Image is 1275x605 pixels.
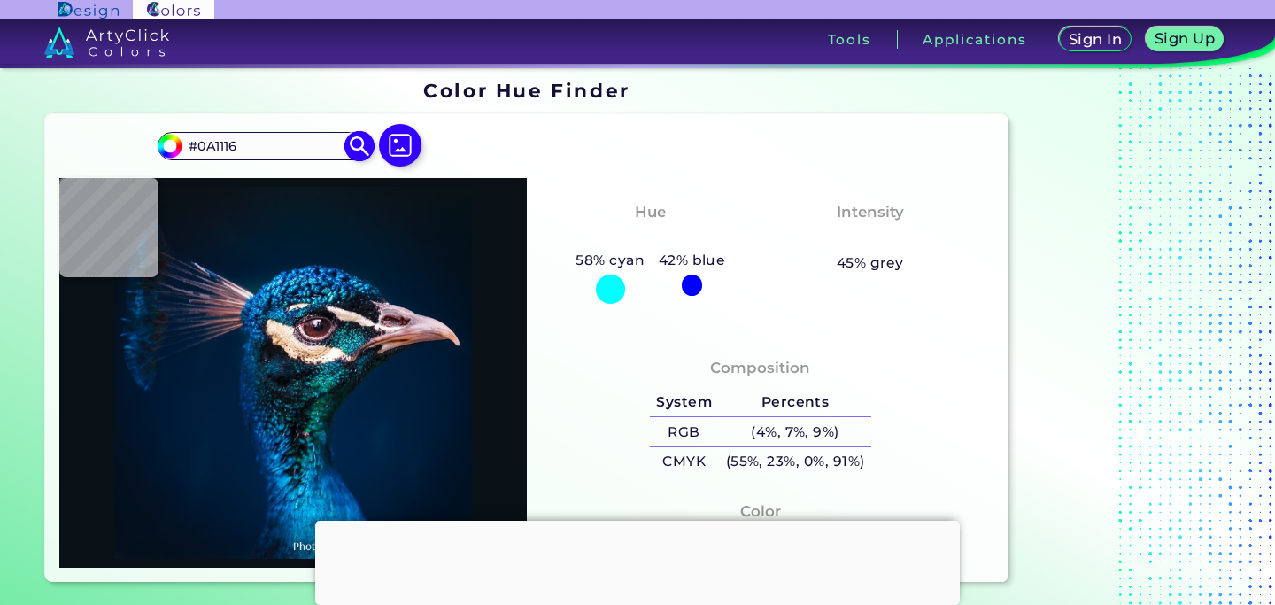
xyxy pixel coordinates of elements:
a: Sign In [1062,28,1128,50]
h3: Applications [923,33,1026,46]
h5: RGB [650,417,719,446]
h1: Color Hue Finder [423,77,630,104]
img: img_pavlin.jpg [68,187,518,559]
input: type color.. [182,135,347,159]
a: Sign Up [1149,28,1219,50]
h3: Tools [828,33,871,46]
h5: CMYK [650,447,719,477]
h5: 42% blue [652,249,732,272]
img: logo_artyclick_colors_white.svg [44,27,169,58]
h5: Percents [719,388,871,417]
h4: Intensity [837,199,904,225]
h5: (4%, 7%, 9%) [719,417,871,446]
h3: Cyan-Blue [600,228,700,249]
img: icon search [344,131,375,162]
h5: 45% grey [837,252,904,275]
h5: Sign Up [1157,32,1212,45]
img: icon picture [379,124,421,167]
h5: (55%, 23%, 0%, 91%) [719,447,871,477]
iframe: Advertisement [1016,73,1237,589]
h5: System [650,388,719,417]
iframe: Advertisement [315,521,960,601]
h4: Color [740,499,781,524]
h3: Medium [829,228,912,249]
h4: Composition [710,355,810,381]
h4: Hue [635,199,666,225]
h5: 58% cyan [569,249,652,272]
img: ArtyClick Design logo [58,2,118,19]
h5: Sign In [1071,33,1119,46]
